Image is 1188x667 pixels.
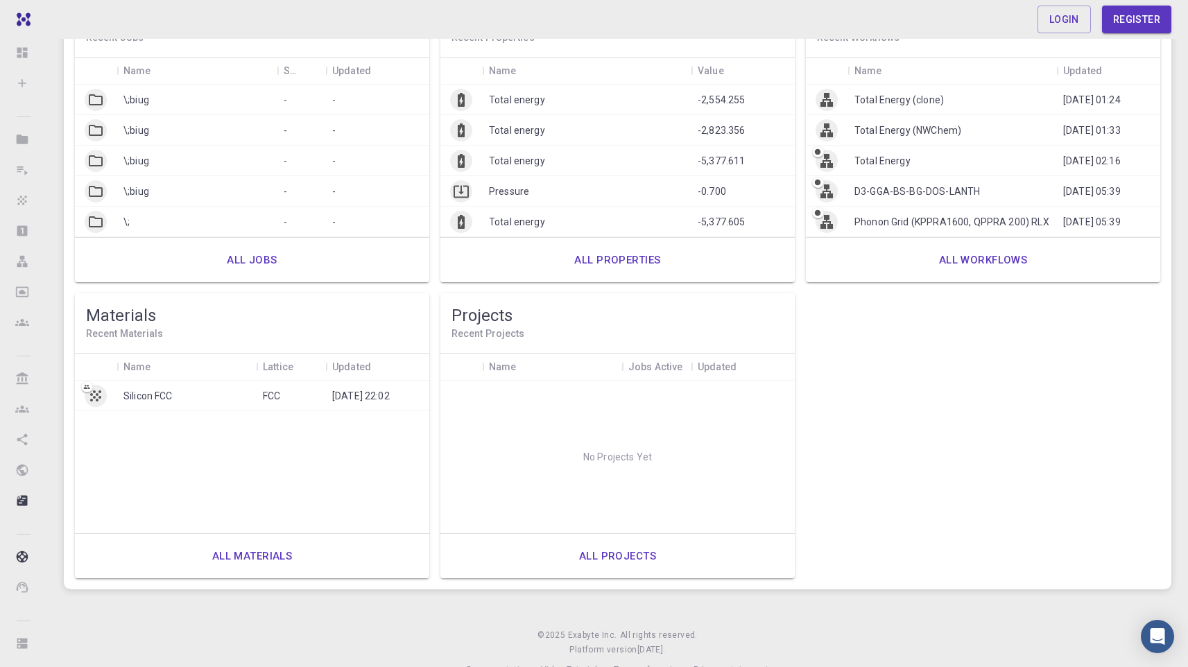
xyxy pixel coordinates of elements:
a: Register [1102,6,1171,33]
div: Icon [440,58,482,85]
div: Jobs Active [628,354,683,381]
button: Sort [1102,60,1124,82]
p: FCC [263,389,280,403]
p: Total energy [489,93,545,107]
div: Value [691,58,795,85]
div: Updated [325,58,429,85]
div: Status [284,58,296,85]
div: Updated [1056,58,1160,85]
div: Updated [698,354,737,381]
p: \;biug [123,154,149,168]
div: Lattice [263,354,293,381]
p: - [332,93,336,107]
p: -5,377.605 [698,215,746,229]
div: Jobs Active [621,354,691,381]
p: -5,377.611 [698,154,746,168]
span: © 2025 [537,629,567,643]
h5: Projects [451,304,784,327]
h5: Materials [86,304,418,327]
button: Sort [517,60,539,82]
p: Phonon Grid (KPPRA1600, QPPRA 200) RLX [854,215,1049,229]
div: Name [123,58,151,85]
p: [DATE] 01:24 [1063,93,1121,107]
p: - [284,93,287,107]
div: Icon [806,58,847,85]
p: \; [123,215,130,229]
p: - [332,184,336,198]
p: - [284,123,287,137]
div: Updated [325,354,429,381]
div: Name [847,58,1056,85]
button: Sort [737,356,759,378]
div: Status [277,58,325,85]
div: Name [489,58,517,85]
p: [DATE] 05:39 [1063,184,1121,198]
p: Total energy [489,154,545,168]
span: Exabyte Inc. [568,630,617,640]
div: Name [117,58,277,85]
div: Updated [332,58,371,85]
div: No Projects Yet [440,381,795,533]
h6: Recent Materials [86,327,418,342]
button: Sort [882,60,904,82]
a: [DATE]. [637,643,666,657]
p: -0.700 [698,184,726,198]
a: All materials [197,539,308,573]
span: [DATE] . [637,645,666,655]
div: Name [482,354,621,381]
div: Name [854,58,882,85]
p: [DATE] 02:16 [1063,154,1121,168]
p: D3-GGA-BS-BG-DOS-LANTH [854,184,980,198]
p: [DATE] 22:02 [332,389,390,403]
button: Sort [371,356,393,378]
p: - [332,154,336,168]
a: Exabyte Inc. [568,628,617,643]
a: Login [1038,6,1091,33]
p: - [284,184,287,198]
p: [DATE] 05:39 [1063,215,1121,229]
div: Name [123,354,151,381]
div: Icon [75,354,117,381]
p: Total Energy (NWChem) [854,123,961,137]
p: - [332,123,336,137]
div: Icon [75,58,117,85]
span: All rights reserved. [620,629,698,643]
p: Total Energy [854,154,911,168]
button: Sort [151,356,173,378]
div: Updated [332,354,371,381]
div: Name [117,354,256,381]
p: \;biug [123,93,149,107]
p: Total Energy (clone) [854,93,944,107]
p: - [284,154,287,168]
button: Sort [293,356,316,378]
h6: Recent Projects [451,327,784,342]
div: Name [489,354,517,381]
p: [DATE] 01:33 [1063,123,1121,137]
p: -2,823.356 [698,123,746,137]
p: Pressure [489,184,529,198]
img: logo [11,12,31,26]
button: Sort [296,60,318,82]
button: Sort [724,60,746,82]
p: Total energy [489,123,545,137]
a: All jobs [212,243,292,277]
button: Sort [371,60,393,82]
p: \;biug [123,123,149,137]
button: Sort [517,356,539,378]
p: Total energy [489,215,545,229]
div: Value [698,58,724,85]
div: Icon [440,354,482,381]
div: Open Intercom Messenger [1141,620,1174,653]
span: Platform version [569,643,637,657]
p: - [332,215,336,229]
a: All workflows [924,243,1043,277]
a: All properties [559,243,675,277]
div: Lattice [256,354,325,381]
button: Sort [151,60,173,82]
div: Name [482,58,691,85]
p: Silicon FCC [123,389,173,403]
p: \;biug [123,184,149,198]
p: -2,554.255 [698,93,746,107]
div: Updated [1063,58,1102,85]
div: Updated [691,354,795,381]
